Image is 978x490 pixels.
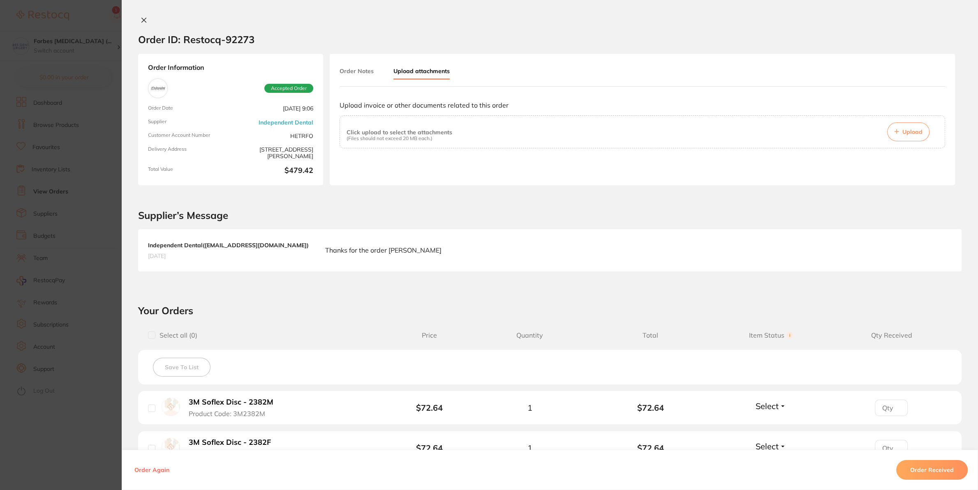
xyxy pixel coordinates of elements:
[186,398,284,418] button: 3M Soflex Disc - 2382M Product Code: 3M2382M
[469,331,590,339] span: Quantity
[148,252,309,260] span: [DATE]
[259,119,313,126] a: Independent Dental
[527,443,532,453] span: 1
[896,460,968,480] button: Order Received
[153,358,210,377] button: Save To List
[234,166,313,175] b: $479.42
[347,129,452,136] p: Click upload to select the attachments
[756,441,779,451] span: Select
[711,331,831,339] span: Item Status
[148,166,227,175] span: Total Value
[186,438,281,458] button: 3M Soflex Disc - 2382F Product Code: 3M2382F
[138,33,254,46] h2: Order ID: Restocq- 92273
[527,403,532,412] span: 1
[234,105,313,112] span: [DATE] 9:06
[389,331,470,339] span: Price
[189,410,265,417] span: Product Code: 3M2382M
[902,128,923,136] span: Upload
[148,119,227,126] span: Supplier
[590,403,710,412] b: $72.64
[347,136,452,141] p: (Files should not exceed 20 MB each.)
[234,132,313,139] span: HETRFO
[138,210,962,221] h2: Supplier’s Message
[148,105,227,112] span: Order Date
[831,331,952,339] span: Qty Received
[189,438,271,447] b: 3M Soflex Disc - 2382F
[132,466,172,474] button: Order Again
[155,331,197,339] span: Select all ( 0 )
[162,438,180,456] img: 3M Soflex Disc - 2382F
[416,403,443,413] b: $72.64
[875,400,908,416] input: Qty
[148,132,227,139] span: Customer Account Number
[393,64,450,80] button: Upload attachments
[150,81,166,96] img: Independent Dental
[887,122,929,141] button: Upload
[753,441,788,451] button: Select
[756,401,779,411] span: Select
[189,398,273,407] b: 3M Soflex Disc - 2382M
[148,242,309,249] b: Independent Dental ( [EMAIL_ADDRESS][DOMAIN_NAME] )
[234,146,313,160] span: [STREET_ADDRESS][PERSON_NAME]
[416,443,443,453] b: $72.64
[753,401,788,411] button: Select
[875,440,908,456] input: Qty
[264,84,313,93] span: Accepted Order
[162,398,180,416] img: 3M Soflex Disc - 2382M
[325,246,442,255] p: Thanks for the order [PERSON_NAME]
[340,101,945,109] p: Upload invoice or other documents related to this order
[340,64,374,78] button: Order Notes
[590,443,710,453] b: $72.64
[148,64,313,72] strong: Order Information
[590,331,710,339] span: Total
[148,146,227,160] span: Delivery Address
[138,304,962,317] h2: Your Orders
